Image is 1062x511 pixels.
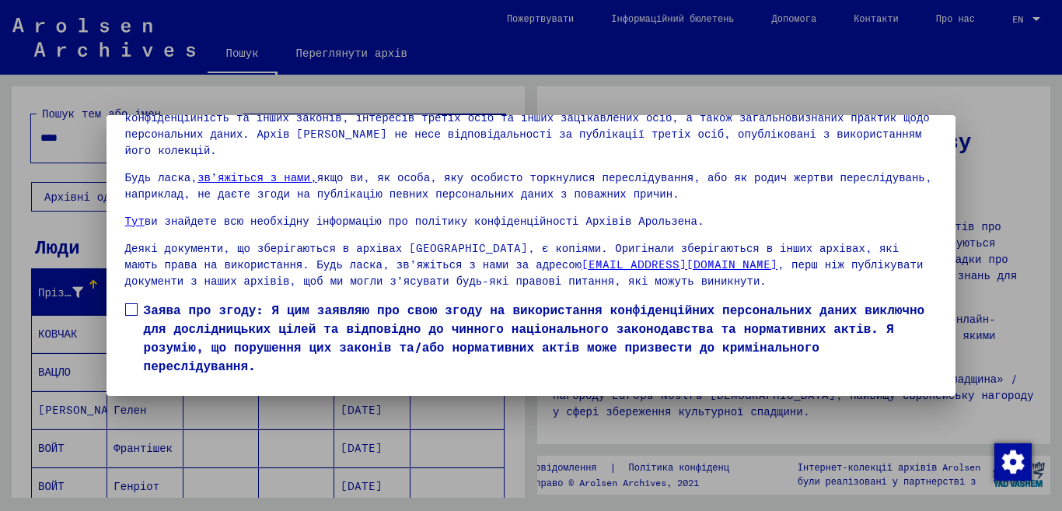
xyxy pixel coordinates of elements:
font: Будь ласка, [125,170,198,184]
font: Зверніть увагу, що цей портал про жертв нацистських переслідувань містить конфіденційні дані про ... [125,78,930,157]
font: , перш ніж публікувати документи з наших архівів, щоб ми могли з’ясувати будь-які правові питання... [125,257,924,288]
img: Зміна згоди [994,443,1032,481]
a: [EMAIL_ADDRESS][DOMAIN_NAME] [582,257,777,271]
font: Деякі документи, що зберігаються в архівах [GEOGRAPHIC_DATA], є копіями. Оригінали зберігаються в... [125,241,900,271]
div: Зміна згоди [994,443,1031,480]
font: Заява про згоду: Я цим заявляю про свою згоду на використання конфіденційних персональних даних в... [144,302,925,373]
font: якщо ви, як особа, яку особисто торкнулися переслідування, або як родич жертви переслідувань, нап... [125,170,932,201]
a: зв’яжіться з нами, [197,170,317,184]
a: Тут [125,214,145,228]
font: ви знайдете всю необхідну інформацію про політику конфіденційності Архівів Арользена. [145,214,704,228]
